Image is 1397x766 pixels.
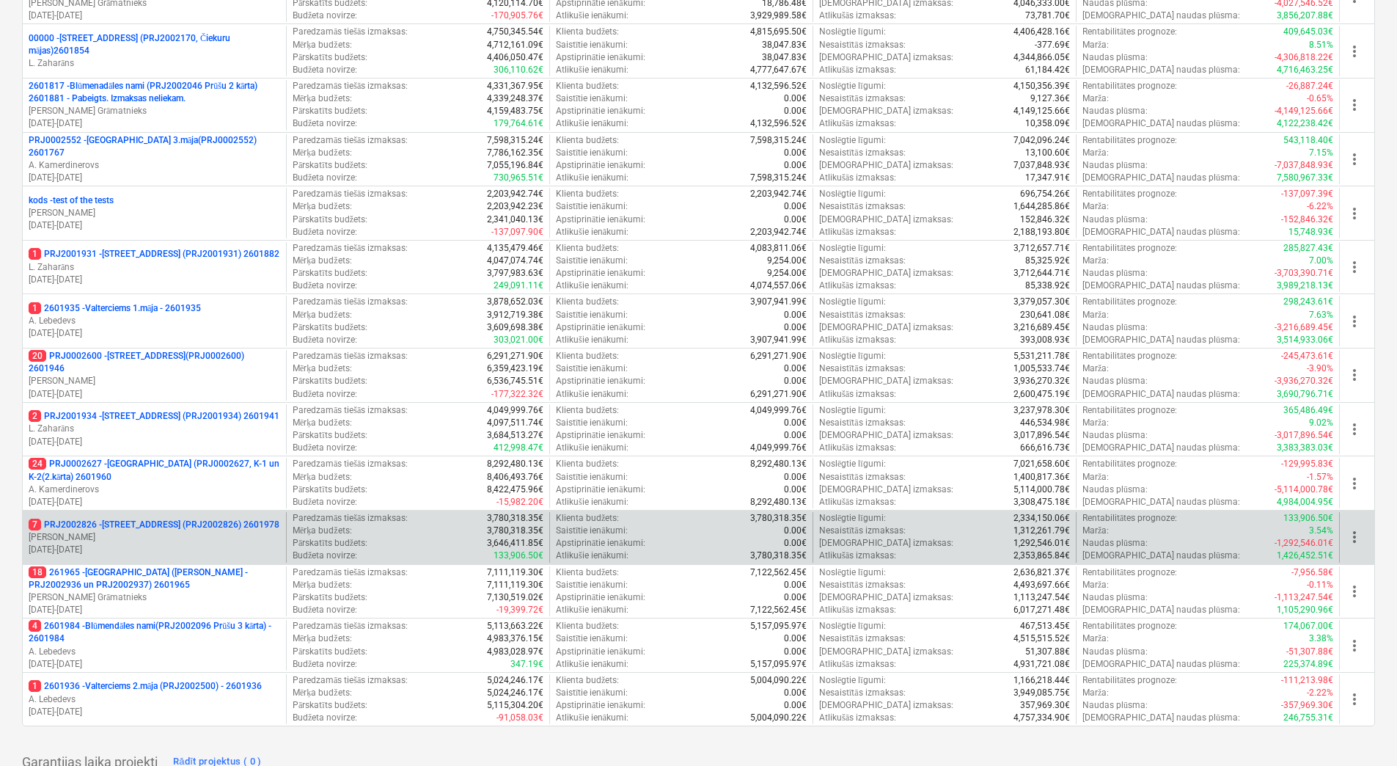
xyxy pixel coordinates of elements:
[29,117,280,130] p: [DATE] - [DATE]
[1082,51,1148,64] p: Naudas plūsma :
[1025,172,1070,184] p: 17,347.91€
[29,496,280,508] p: [DATE] - [DATE]
[750,117,807,130] p: 4,132,596.52€
[556,80,619,92] p: Klienta budžets :
[29,159,280,172] p: A. Kamerdinerovs
[293,214,367,226] p: Pārskatīts budžets :
[29,219,280,232] p: [DATE] - [DATE]
[1275,51,1333,64] p: -4,306,818.22€
[293,280,357,292] p: Budžeta novirze :
[819,350,886,362] p: Noslēgtie līgumi :
[293,350,408,362] p: Paredzamās tiešās izmaksas :
[819,26,886,38] p: Noslēgtie līgumi :
[1082,80,1177,92] p: Rentabilitātes prognoze :
[1082,200,1109,213] p: Marža :
[29,350,280,401] div: 20PRJ0002600 -[STREET_ADDRESS](PRJ0002600) 2601946[PERSON_NAME][DATE]-[DATE]
[1082,64,1240,76] p: [DEMOGRAPHIC_DATA] naudas plūsma :
[494,117,543,130] p: 179,764.61€
[1082,147,1109,159] p: Marža :
[556,321,645,334] p: Apstiprinātie ienākumi :
[819,280,896,292] p: Atlikušās izmaksas :
[29,544,280,556] p: [DATE] - [DATE]
[819,188,886,200] p: Noslēgtie līgumi :
[1082,172,1240,184] p: [DEMOGRAPHIC_DATA] naudas plūsma :
[1082,39,1109,51] p: Marža :
[293,134,408,147] p: Paredzamās tiešās izmaksas :
[819,255,906,267] p: Nesaistītās izmaksas :
[29,646,280,658] p: A. Lebedevs
[29,693,280,706] p: A. Lebedevs
[29,566,280,591] p: 261965 - [GEOGRAPHIC_DATA] ([PERSON_NAME] - PRJ2002936 un PRJ2002937) 2601965
[29,620,280,645] p: 2601984 - Blūmendāles nami(PRJ2002096 Prūšu 3 kārta) - 2601984
[29,458,46,470] span: 24
[750,350,807,362] p: 6,291,271.90€
[29,327,280,340] p: [DATE] - [DATE]
[487,51,543,64] p: 4,406,050.47€
[819,80,886,92] p: Noslēgtie līgumi :
[556,280,628,292] p: Atlikušie ienākumi :
[29,484,280,496] p: A. Kamerdinerovs
[556,255,628,267] p: Saistītie ienākumi :
[556,242,619,255] p: Klienta budžets :
[29,519,41,530] span: 7
[29,172,280,184] p: [DATE] - [DATE]
[762,51,807,64] p: 38,047.83€
[1286,80,1333,92] p: -26,887.24€
[556,39,628,51] p: Saistītie ienākumi :
[750,80,807,92] p: 4,132,596.52€
[556,134,619,147] p: Klienta budžets :
[29,566,280,617] div: 18261965 -[GEOGRAPHIC_DATA] ([PERSON_NAME] - PRJ2002936 un PRJ2002937) 2601965[PERSON_NAME] Grāma...
[293,309,352,321] p: Mērķa budžets :
[767,255,807,267] p: 9,254.00€
[1082,296,1177,308] p: Rentabilitātes prognoze :
[29,680,41,692] span: 1
[29,410,41,422] span: 2
[819,214,953,226] p: [DEMOGRAPHIC_DATA] izmaksas :
[494,280,543,292] p: 249,091.11€
[487,309,543,321] p: 3,912,719.38€
[1082,105,1148,117] p: Naudas plūsma :
[556,172,628,184] p: Atlikušie ienākumi :
[29,80,280,131] div: 2601817 -Blūmenadāles nami (PRJ2002046 Prūšu 2 kārta) 2601881 - Pabeigts. Izmaksas neliekam.[PERS...
[819,64,896,76] p: Atlikušās izmaksas :
[1275,267,1333,280] p: -3,703,390.71€
[1013,105,1070,117] p: 4,149,125.66€
[29,388,280,401] p: [DATE] - [DATE]
[1082,242,1177,255] p: Rentabilitātes prognoze :
[29,531,280,544] p: [PERSON_NAME]
[29,658,280,671] p: [DATE] - [DATE]
[819,362,906,375] p: Nesaistītās izmaksas :
[750,64,807,76] p: 4,777,647.67€
[1309,309,1333,321] p: 7.63%
[819,92,906,105] p: Nesaistītās izmaksas :
[293,172,357,184] p: Budžeta novirze :
[1025,117,1070,130] p: 10,358.09€
[293,334,357,346] p: Budžeta novirze :
[487,296,543,308] p: 3,878,652.03€
[1277,172,1333,184] p: 7,580,967.33€
[556,147,628,159] p: Saistītie ienākumi :
[29,134,280,185] div: PRJ0002552 -[GEOGRAPHIC_DATA] 3.māja(PRJ0002552) 2601767A. Kamerdinerovs[DATE]-[DATE]
[819,117,896,130] p: Atlikušās izmaksas :
[1082,226,1240,238] p: [DEMOGRAPHIC_DATA] naudas plūsma :
[1346,690,1363,708] span: more_vert
[487,134,543,147] p: 7,598,315.24€
[1281,350,1333,362] p: -245,473.61€
[1030,92,1070,105] p: 9,127.36€
[1082,321,1148,334] p: Naudas plūsma :
[784,362,807,375] p: 0.00€
[750,188,807,200] p: 2,203,942.74€
[494,334,543,346] p: 303,021.00€
[1020,309,1070,321] p: 230,641.08€
[29,194,114,207] p: kods - test of the tests
[819,334,896,346] p: Atlikušās izmaksas :
[293,117,357,130] p: Budžeta novirze :
[29,436,280,448] p: [DATE] - [DATE]
[556,92,628,105] p: Saistītie ienākumi :
[1020,334,1070,346] p: 393,008.93€
[29,134,280,159] p: PRJ0002552 - [GEOGRAPHIC_DATA] 3.māja(PRJ0002552) 2601767
[487,214,543,226] p: 2,341,040.13€
[1013,159,1070,172] p: 7,037,848.93€
[1082,350,1177,362] p: Rentabilitātes prognoze :
[556,214,645,226] p: Apstiprinātie ienākumi :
